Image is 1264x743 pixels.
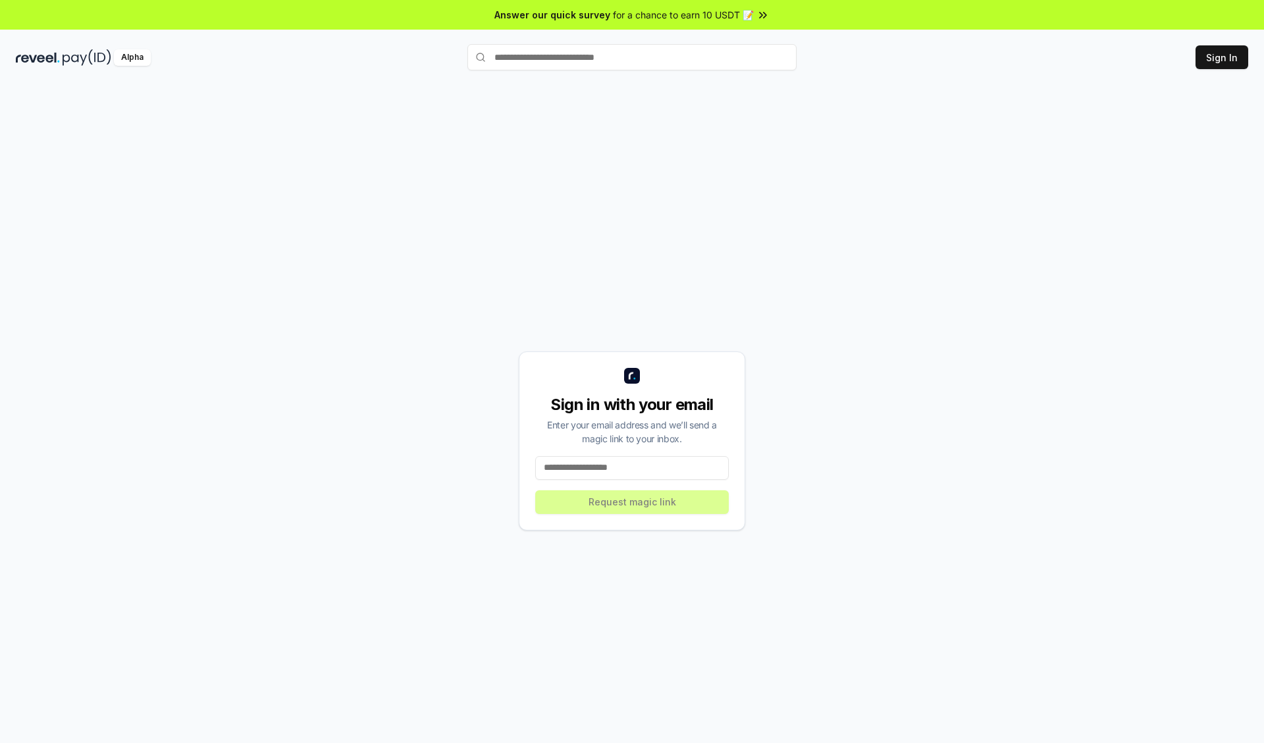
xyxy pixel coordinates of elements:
div: Alpha [114,49,151,66]
div: Sign in with your email [535,394,729,415]
img: pay_id [63,49,111,66]
img: reveel_dark [16,49,60,66]
span: Answer our quick survey [494,8,610,22]
button: Sign In [1196,45,1248,69]
span: for a chance to earn 10 USDT 📝 [613,8,754,22]
div: Enter your email address and we’ll send a magic link to your inbox. [535,418,729,446]
img: logo_small [624,368,640,384]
